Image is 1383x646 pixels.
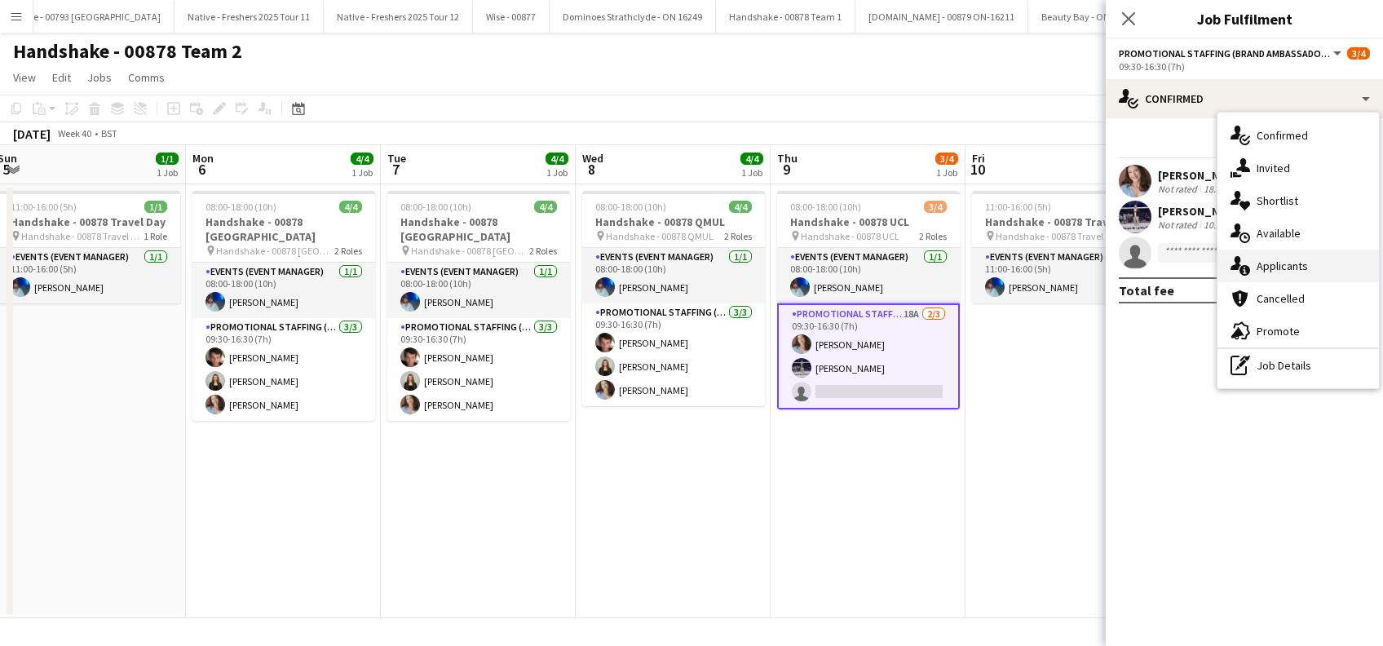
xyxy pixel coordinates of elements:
[741,166,762,179] div: 1 Job
[400,201,471,213] span: 08:00-18:00 (10h)
[724,230,752,242] span: 2 Roles
[192,215,375,244] h3: Handshake - 00878 [GEOGRAPHIC_DATA]
[595,201,666,213] span: 08:00-18:00 (10h)
[7,67,42,88] a: View
[1200,219,1237,231] div: 10.2km
[21,230,144,242] span: Handshake - 00878 Travel Day
[205,201,276,213] span: 08:00-18:00 (10h)
[936,166,957,179] div: 1 Job
[192,191,375,421] app-job-card: 08:00-18:00 (10h)4/4Handshake - 00878 [GEOGRAPHIC_DATA] Handshake - 00878 [GEOGRAPHIC_DATA]2 Role...
[1200,183,1237,195] div: 18.8km
[81,67,118,88] a: Jobs
[216,245,334,257] span: Handshake - 00878 [GEOGRAPHIC_DATA]
[777,303,960,409] app-card-role: Promotional Staffing (Brand Ambassadors)18A2/309:30-16:30 (7h)[PERSON_NAME][PERSON_NAME]
[1119,60,1370,73] div: 09:30-16:30 (7h)
[13,70,36,85] span: View
[1028,1,1181,33] button: Beauty Bay - ON 16405 - 00880
[46,67,77,88] a: Edit
[924,201,947,213] span: 3/4
[1119,47,1344,60] button: Promotional Staffing (Brand Ambassadors)
[801,230,899,242] span: Handshake - 00878 UCL
[972,191,1155,303] app-job-card: 11:00-16:00 (5h)1/1Handshake - 00878 Travel Day Handshake - 00878 Travel Day1 RoleEvents (Event M...
[13,39,242,64] h1: Handshake - 00878 Team 2
[582,151,603,166] span: Wed
[546,153,568,165] span: 4/4
[1119,47,1331,60] span: Promotional Staffing (Brand Ambassadors)
[192,151,214,166] span: Mon
[1119,282,1174,299] div: Total fee
[411,245,529,257] span: Handshake - 00878 [GEOGRAPHIC_DATA]
[529,245,557,257] span: 2 Roles
[740,153,763,165] span: 4/4
[54,127,95,139] span: Week 40
[777,215,960,229] h3: Handshake - 00878 UCL
[387,191,570,421] app-job-card: 08:00-18:00 (10h)4/4Handshake - 00878 [GEOGRAPHIC_DATA] Handshake - 00878 [GEOGRAPHIC_DATA]2 Role...
[582,215,765,229] h3: Handshake - 00878 QMUL
[175,1,324,33] button: Native - Freshers 2025 Tour 11
[1158,168,1244,183] div: [PERSON_NAME]
[1257,128,1308,143] span: Confirmed
[144,201,167,213] span: 1/1
[935,153,958,165] span: 3/4
[1257,161,1290,175] span: Invited
[1257,259,1308,273] span: Applicants
[985,201,1051,213] span: 11:00-16:00 (5h)
[351,166,373,179] div: 1 Job
[387,263,570,318] app-card-role: Events (Event Manager)1/108:00-18:00 (10h)[PERSON_NAME]
[1106,8,1383,29] h3: Job Fulfilment
[1257,193,1298,208] span: Shortlist
[13,126,51,142] div: [DATE]
[775,160,798,179] span: 9
[1257,324,1300,338] span: Promote
[580,160,603,179] span: 8
[972,248,1155,303] app-card-role: Events (Event Manager)1/111:00-16:00 (5h)[PERSON_NAME]
[387,318,570,421] app-card-role: Promotional Staffing (Brand Ambassadors)3/309:30-16:30 (7h)[PERSON_NAME][PERSON_NAME][PERSON_NAME]
[52,70,71,85] span: Edit
[729,201,752,213] span: 4/4
[919,230,947,242] span: 2 Roles
[546,166,568,179] div: 1 Job
[1217,349,1379,382] div: Job Details
[11,201,77,213] span: 11:00-16:00 (5h)
[1347,47,1370,60] span: 3/4
[534,201,557,213] span: 4/4
[970,160,985,179] span: 10
[582,303,765,406] app-card-role: Promotional Staffing (Brand Ambassadors)3/309:30-16:30 (7h)[PERSON_NAME][PERSON_NAME][PERSON_NAME]
[777,248,960,303] app-card-role: Events (Event Manager)1/108:00-18:00 (10h)[PERSON_NAME]
[1257,226,1301,241] span: Available
[128,70,165,85] span: Comms
[324,1,473,33] button: Native - Freshers 2025 Tour 12
[1158,219,1200,231] div: Not rated
[122,67,171,88] a: Comms
[790,201,861,213] span: 08:00-18:00 (10h)
[972,151,985,166] span: Fri
[156,153,179,165] span: 1/1
[1158,204,1244,219] div: [PERSON_NAME]
[1106,79,1383,118] div: Confirmed
[996,230,1118,242] span: Handshake - 00878 Travel Day
[473,1,550,33] button: Wise - 00877
[190,160,214,179] span: 6
[1158,183,1200,195] div: Not rated
[351,153,373,165] span: 4/4
[192,263,375,318] app-card-role: Events (Event Manager)1/108:00-18:00 (10h)[PERSON_NAME]
[606,230,714,242] span: Handshake - 00878 QMUL
[777,151,798,166] span: Thu
[1257,291,1305,306] span: Cancelled
[550,1,716,33] button: Dominoes Strathclyde - ON 16249
[334,245,362,257] span: 2 Roles
[144,230,167,242] span: 1 Role
[387,151,406,166] span: Tue
[582,191,765,406] app-job-card: 08:00-18:00 (10h)4/4Handshake - 00878 QMUL Handshake - 00878 QMUL2 RolesEvents (Event Manager)1/1...
[387,215,570,244] h3: Handshake - 00878 [GEOGRAPHIC_DATA]
[101,127,117,139] div: BST
[716,1,855,33] button: Handshake - 00878 Team 1
[339,201,362,213] span: 4/4
[777,191,960,409] app-job-card: 08:00-18:00 (10h)3/4Handshake - 00878 UCL Handshake - 00878 UCL2 RolesEvents (Event Manager)1/108...
[385,160,406,179] span: 7
[972,215,1155,229] h3: Handshake - 00878 Travel Day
